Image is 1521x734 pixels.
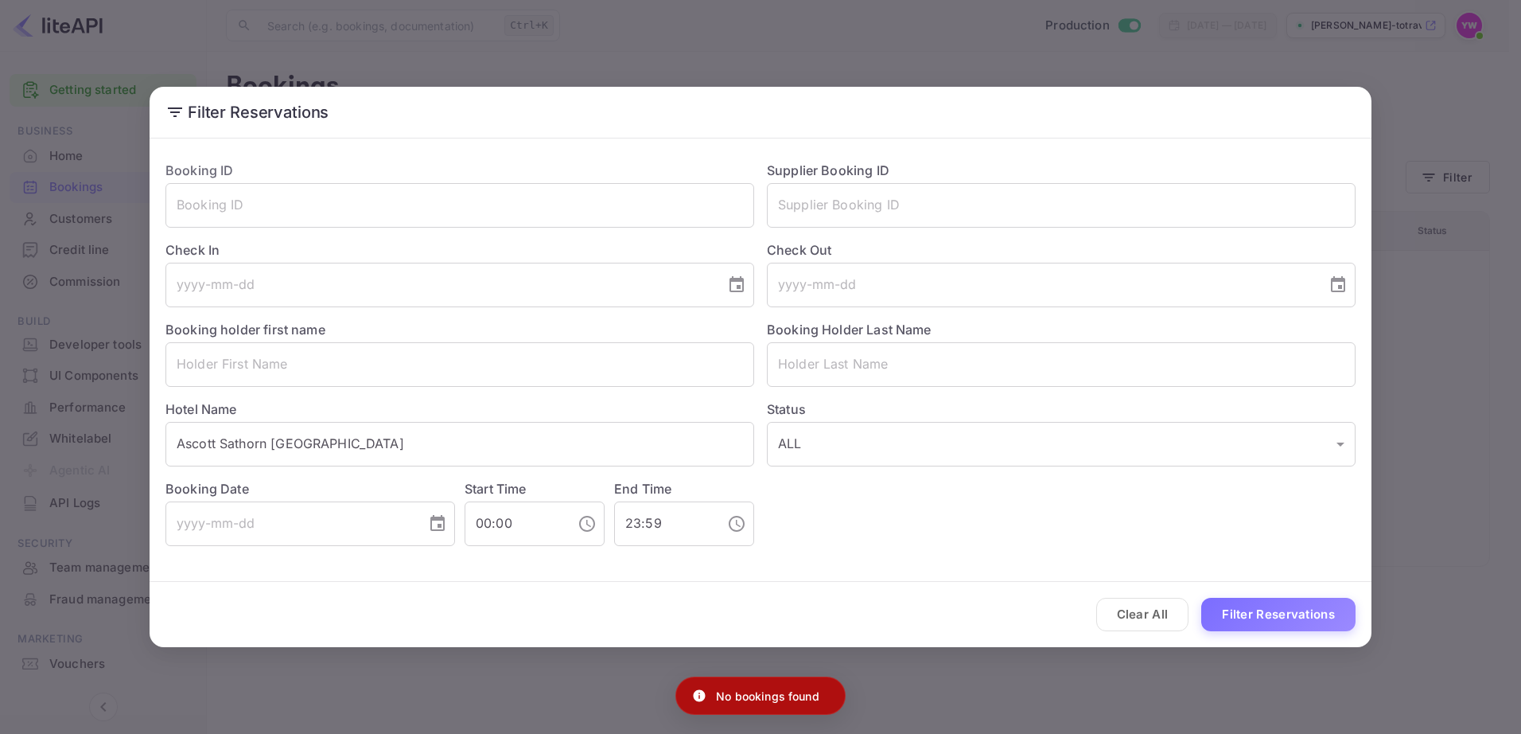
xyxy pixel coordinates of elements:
label: Booking holder first name [165,322,325,338]
label: Status [767,400,1356,419]
input: Hotel Name [165,422,754,467]
input: Holder First Name [165,342,754,387]
input: Holder Last Name [767,342,1356,387]
input: yyyy-mm-dd [165,502,415,546]
input: hh:mm [465,502,565,546]
input: hh:mm [614,502,714,546]
input: yyyy-mm-dd [165,263,714,307]
input: Supplier Booking ID [767,183,1356,228]
label: Booking Holder Last Name [767,322,932,338]
label: Check In [165,240,754,260]
button: Choose time, selected time is 11:59 PM [721,508,753,540]
div: ALL [767,422,1356,467]
button: Choose time, selected time is 12:00 AM [571,508,603,540]
p: No bookings found [716,688,819,705]
input: yyyy-mm-dd [767,263,1316,307]
button: Choose date [721,269,753,301]
label: Booking Date [165,479,455,498]
label: Hotel Name [165,401,237,417]
button: Choose date [422,508,453,540]
label: Supplier Booking ID [767,162,889,178]
label: Start Time [465,481,527,497]
button: Filter Reservations [1201,598,1356,632]
button: Choose date [1322,269,1354,301]
input: Booking ID [165,183,754,228]
button: Clear All [1096,598,1189,632]
label: Booking ID [165,162,234,178]
label: End Time [614,481,671,497]
h2: Filter Reservations [150,87,1371,138]
label: Check Out [767,240,1356,260]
